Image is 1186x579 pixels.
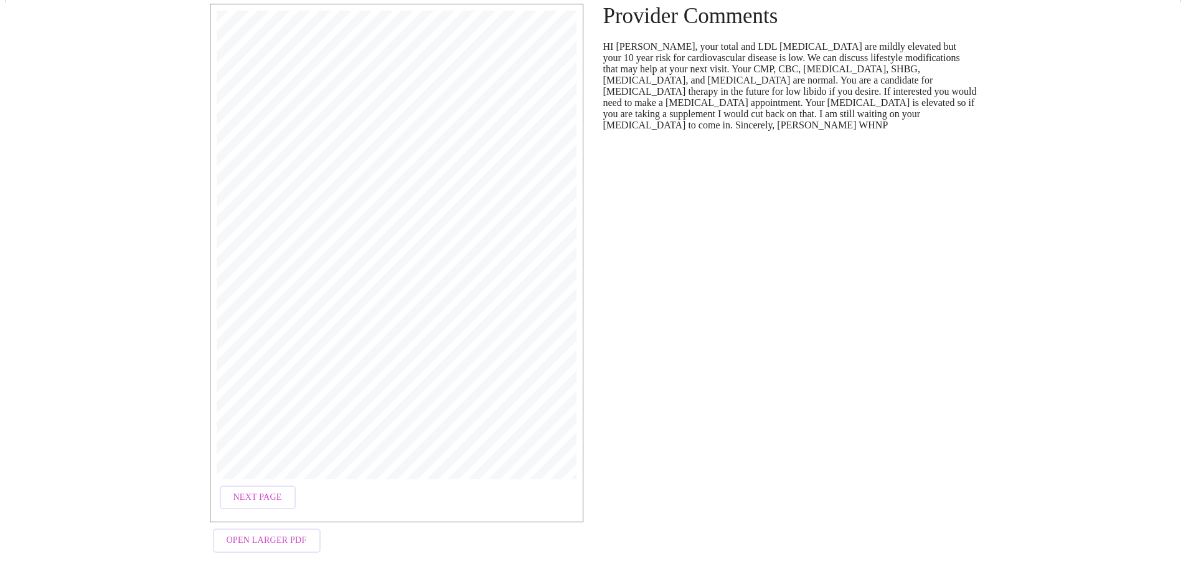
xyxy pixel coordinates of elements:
span: Next Page [233,490,282,505]
h4: Provider Comments [603,4,977,29]
p: HI [PERSON_NAME], your total and LDL [MEDICAL_DATA] are mildly elevated but your 10 year risk for... [603,41,977,131]
span: Open Larger PDF [227,533,307,548]
button: Next Page [220,486,296,510]
button: Open Larger PDF [213,529,321,553]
